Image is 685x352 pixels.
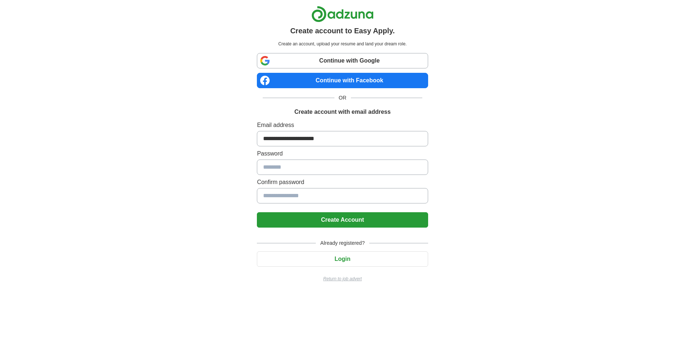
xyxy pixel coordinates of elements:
label: Password [257,149,428,158]
button: Login [257,251,428,267]
a: Login [257,256,428,262]
a: Continue with Facebook [257,73,428,88]
span: OR [334,94,351,102]
label: Confirm password [257,178,428,187]
h1: Create account to Easy Apply. [290,25,395,36]
a: Return to job advert [257,276,428,282]
label: Email address [257,121,428,130]
span: Already registered? [316,239,369,247]
img: Adzuna logo [311,6,374,22]
a: Continue with Google [257,53,428,68]
button: Create Account [257,212,428,228]
h1: Create account with email address [294,108,390,116]
p: Create an account, upload your resume and land your dream role. [258,41,426,47]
